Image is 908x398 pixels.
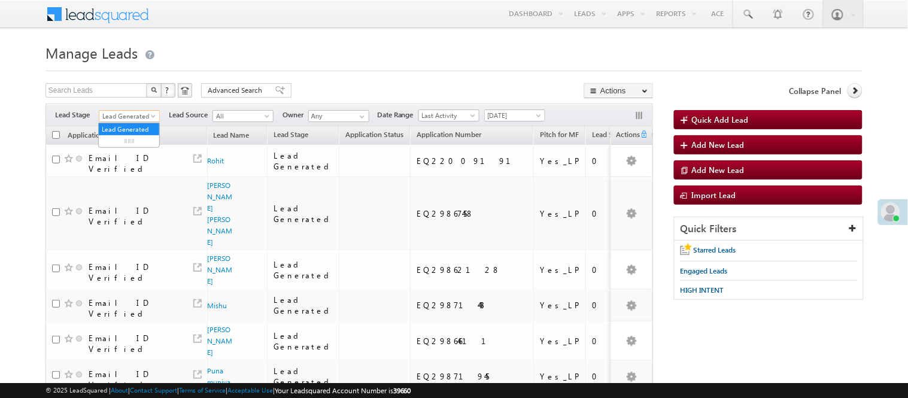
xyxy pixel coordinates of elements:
[681,266,728,275] span: Engaged Leads
[169,110,212,120] span: Lead Source
[165,85,171,95] span: ?
[789,86,842,96] span: Collapse Panel
[308,110,369,122] input: Type to Search
[208,129,256,144] a: Lead Name
[274,130,308,139] span: Lead Stage
[99,110,160,122] a: Lead Generated
[274,366,333,387] div: Lead Generated
[208,301,227,310] a: Mishu
[540,300,580,311] div: Yes_LP
[45,385,411,396] span: © 2025 LeadSquared | | | | |
[418,110,479,121] a: Last Activity
[99,124,159,135] a: Lead Generated
[592,208,628,219] div: 0
[130,386,177,394] a: Contact Support
[540,336,580,347] div: Yes_LP
[417,300,528,311] div: EQ29871443
[692,165,745,175] span: Add New Lead
[417,130,481,139] span: Application Number
[377,110,418,120] span: Date Range
[419,110,476,121] span: Last Activity
[411,128,487,144] a: Application Number
[161,83,175,98] button: ?
[353,111,368,123] a: Show All Items
[417,265,528,275] div: EQ29862128
[540,208,580,219] div: Yes_LP
[89,262,178,283] div: Email ID Verified
[611,128,640,144] span: Actions
[68,130,142,139] span: Application Status New
[484,110,545,121] a: [DATE]
[208,325,233,357] a: [PERSON_NAME]
[417,371,528,382] div: EQ29871945
[151,87,157,93] img: Search
[417,208,528,219] div: EQ29867458
[692,139,745,150] span: Add New Lead
[98,123,160,148] ul: Lead Generated
[592,371,628,382] div: 0
[89,333,178,354] div: Email ID Verified
[89,205,178,227] div: Email ID Verified
[592,336,628,347] div: 0
[99,111,156,121] span: Lead Generated
[681,285,724,294] span: HIGH INTENT
[534,128,585,144] a: Pitch for MF
[592,300,628,311] div: 0
[540,130,579,139] span: Pitch for MF
[540,371,580,382] div: Yes_LP
[274,259,333,281] div: Lead Generated
[283,110,308,120] span: Owner
[417,156,528,166] div: EQ22009191
[586,128,633,144] a: Lead Score
[274,150,333,172] div: Lead Generated
[212,110,274,122] a: All
[274,330,333,352] div: Lead Generated
[55,110,99,120] span: Lead Stage
[584,83,653,98] button: Actions
[540,156,580,166] div: Yes_LP
[339,128,409,144] a: Application Status
[274,203,333,224] div: Lead Generated
[275,386,411,395] span: Your Leadsquared Account Number is
[213,111,270,121] span: All
[227,386,273,394] a: Acceptable Use
[52,131,60,139] input: Check all records
[89,153,178,174] div: Email ID Verified
[45,43,138,62] span: Manage Leads
[208,181,233,247] a: [PERSON_NAME] [PERSON_NAME]
[89,369,178,390] div: Email ID Verified
[208,156,224,165] a: Rohit
[111,386,128,394] a: About
[208,254,233,285] a: [PERSON_NAME]
[208,85,266,96] span: Advanced Search
[179,386,226,394] a: Terms of Service
[592,130,627,139] span: Lead Score
[345,130,403,139] span: Application Status
[675,217,863,241] div: Quick Filters
[274,294,333,316] div: Lead Generated
[540,265,580,275] div: Yes_LP
[592,265,628,275] div: 0
[485,110,542,121] span: [DATE]
[592,156,628,166] div: 0
[393,386,411,395] span: 39660
[692,190,736,200] span: Import Lead
[417,336,528,347] div: EQ29864611
[208,366,231,387] a: Puna muniya
[268,128,314,144] a: Lead Stage
[62,128,159,144] a: Application Status New (sorted ascending)
[694,245,736,254] span: Starred Leads
[89,297,178,319] div: Email ID Verified
[692,114,749,124] span: Quick Add Lead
